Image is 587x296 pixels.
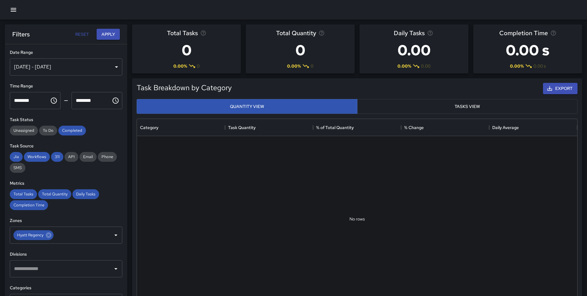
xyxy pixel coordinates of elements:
[287,63,301,69] span: 0.00 %
[137,83,232,93] h5: Task Breakdown by Category
[58,126,86,135] div: Completed
[197,63,200,69] span: 0
[276,28,316,38] span: Total Quantity
[543,83,578,94] button: Export
[421,63,430,69] span: 0.00
[10,191,37,197] span: Total Tasks
[10,217,122,224] h6: Zones
[65,152,78,162] div: API
[51,152,63,162] div: 311
[72,29,92,40] button: Reset
[12,29,30,39] h6: Filters
[200,30,206,36] svg: Total number of tasks in the selected period, compared to the previous period.
[24,152,50,162] div: Workflows
[499,28,548,38] span: Completion Time
[316,119,354,136] div: % of Total Quantity
[533,63,546,69] span: 0.00 s
[401,119,489,136] div: % Change
[10,200,48,210] div: Completion Time
[13,231,47,239] span: Hyatt Regency
[38,191,71,197] span: Total Quantity
[228,119,256,136] div: Task Quantity
[112,231,120,239] button: Open
[311,63,313,69] span: 0
[10,49,122,56] h6: Date Range
[140,119,158,136] div: Category
[173,63,187,69] span: 0.00 %
[499,38,556,62] h3: 0.00 s
[10,251,122,258] h6: Divisions
[98,154,117,159] span: Phone
[397,63,411,69] span: 0.00 %
[10,83,122,90] h6: Time Range
[357,99,578,114] button: Tasks View
[72,191,99,197] span: Daily Tasks
[10,117,122,123] h6: Task Status
[10,128,38,133] span: Unassigned
[39,126,57,135] div: To Do
[98,152,117,162] div: Phone
[10,163,25,173] div: SMS
[10,165,25,170] span: SMS
[51,154,63,159] span: 311
[492,119,519,136] div: Daily Average
[510,63,524,69] span: 0.00 %
[489,119,577,136] div: Daily Average
[225,119,313,136] div: Task Quantity
[404,119,424,136] div: % Change
[97,29,120,40] button: Apply
[10,202,48,208] span: Completion Time
[10,58,122,76] div: [DATE] - [DATE]
[10,126,38,135] div: Unassigned
[39,128,57,133] span: To Do
[137,119,225,136] div: Category
[10,180,122,187] h6: Metrics
[10,152,23,162] div: Jia
[137,99,357,114] button: Quantity View
[13,230,54,240] div: Hyatt Regency
[427,30,433,36] svg: Average number of tasks per day in the selected period, compared to the previous period.
[394,38,434,62] h3: 0.00
[65,154,78,159] span: API
[10,285,122,291] h6: Categories
[58,128,86,133] span: Completed
[319,30,325,36] svg: Total task quantity in the selected period, compared to the previous period.
[48,94,60,107] button: Choose time, selected time is 12:00 AM
[79,154,97,159] span: Email
[167,38,206,62] h3: 0
[112,265,120,273] button: Open
[38,189,71,199] div: Total Quantity
[10,143,122,150] h6: Task Source
[10,189,37,199] div: Total Tasks
[72,189,99,199] div: Daily Tasks
[276,38,325,62] h3: 0
[313,119,401,136] div: % of Total Quantity
[550,30,556,36] svg: Average time taken to complete tasks in the selected period, compared to the previous period.
[394,28,425,38] span: Daily Tasks
[167,28,198,38] span: Total Tasks
[79,152,97,162] div: Email
[24,154,50,159] span: Workflows
[10,154,23,159] span: Jia
[109,94,122,107] button: Choose time, selected time is 11:59 PM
